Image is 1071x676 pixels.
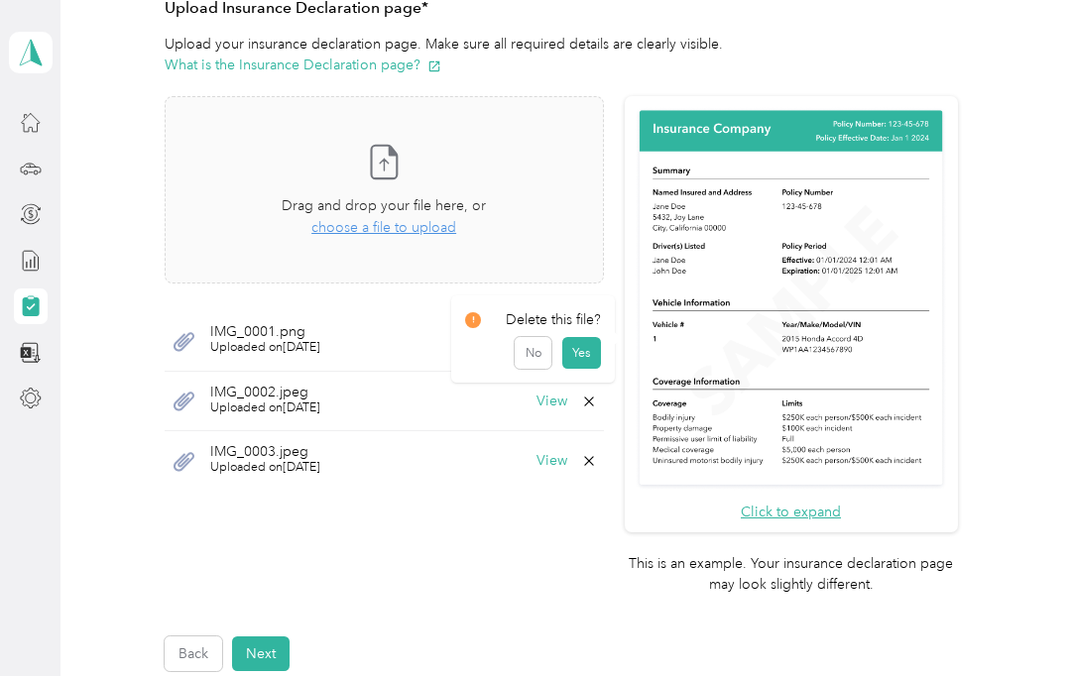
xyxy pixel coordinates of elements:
button: Yes [562,337,601,369]
div: Delete this file? [465,309,601,330]
span: Uploaded on [DATE] [210,399,320,417]
button: What is the Insurance Declaration page? [165,55,441,75]
span: Drag and drop your file here, or [282,197,486,214]
img: Sample insurance declaration [635,107,947,491]
button: Click to expand [741,502,841,522]
span: Uploaded on [DATE] [210,459,320,477]
span: IMG_0003.jpeg [210,445,320,459]
p: Upload your insurance declaration page. Make sure all required details are clearly visible. [165,34,958,75]
span: Uploaded on [DATE] [210,339,320,357]
span: Drag and drop your file here, orchoose a file to upload [166,97,603,282]
button: No [515,337,551,369]
button: View [536,454,567,468]
iframe: Everlance-gr Chat Button Frame [960,565,1071,676]
button: Next [232,636,290,671]
span: IMG_0001.png [210,325,320,339]
span: IMG_0002.jpeg [210,386,320,399]
button: Back [165,636,222,671]
button: View [536,394,567,408]
p: This is an example. Your insurance declaration page may look slightly different. [625,553,958,595]
span: choose a file to upload [311,219,456,236]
